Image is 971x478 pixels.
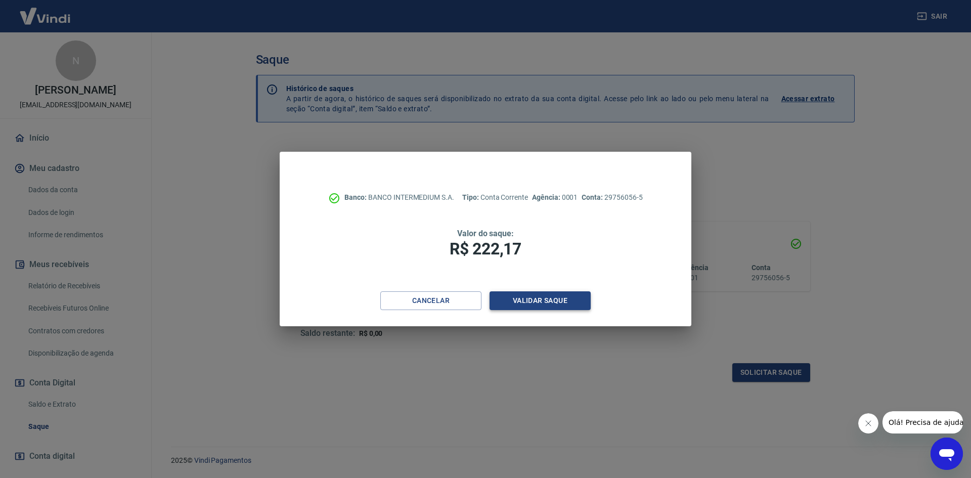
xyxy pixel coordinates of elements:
[457,229,514,238] span: Valor do saque:
[490,291,591,310] button: Validar saque
[931,438,963,470] iframe: Botão para abrir a janela de mensagens
[462,193,480,201] span: Tipo:
[858,413,878,433] iframe: Fechar mensagem
[6,7,85,15] span: Olá! Precisa de ajuda?
[344,193,368,201] span: Banco:
[582,192,642,203] p: 29756056-5
[380,291,481,310] button: Cancelar
[532,192,578,203] p: 0001
[882,411,963,433] iframe: Mensagem da empresa
[450,239,521,258] span: R$ 222,17
[582,193,604,201] span: Conta:
[462,192,528,203] p: Conta Corrente
[532,193,562,201] span: Agência:
[344,192,454,203] p: BANCO INTERMEDIUM S.A.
